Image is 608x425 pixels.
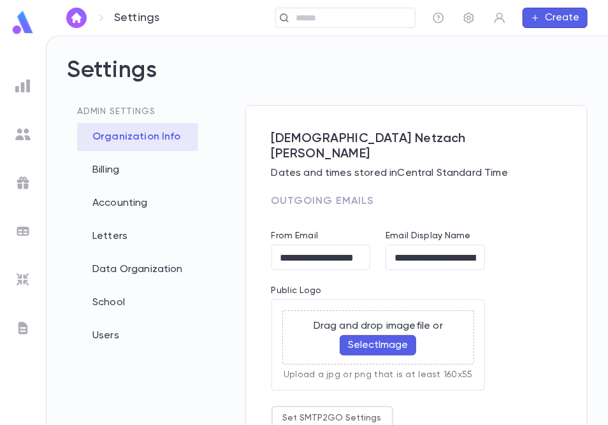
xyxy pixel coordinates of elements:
[314,320,443,333] p: Drag and drop image file or
[69,13,84,23] img: home_white.a664292cf8c1dea59945f0da9f25487c.svg
[77,289,198,317] div: School
[77,322,198,350] div: Users
[271,167,561,180] p: Dates and times stored in Central Standard Time
[77,107,156,116] span: Admin Settings
[271,231,318,241] label: From Email
[15,127,31,142] img: students_grey.60c7aba0da46da39d6d829b817ac14fc.svg
[77,222,198,250] div: Letters
[15,321,31,336] img: letters_grey.7941b92b52307dd3b8a917253454ce1c.svg
[386,231,471,241] label: Email Display Name
[271,285,486,299] p: Public Logo
[10,10,36,35] img: logo
[271,131,561,162] span: [DEMOGRAPHIC_DATA] Netzach [PERSON_NAME]
[77,256,198,284] div: Data Organization
[340,335,416,356] button: SelectImage
[15,175,31,191] img: campaigns_grey.99e729a5f7ee94e3726e6486bddda8f1.svg
[271,196,373,206] span: Outgoing Emails
[77,156,198,184] div: Billing
[284,370,473,380] p: Upload a jpg or png that is at least 160x55
[523,8,588,28] button: Create
[67,57,588,105] h2: Settings
[77,123,198,151] div: Organization Info
[77,189,198,217] div: Accounting
[15,224,31,239] img: batches_grey.339ca447c9d9533ef1741baa751efc33.svg
[114,11,159,25] p: Settings
[15,272,31,287] img: imports_grey.530a8a0e642e233f2baf0ef88e8c9fcb.svg
[15,78,31,94] img: reports_grey.c525e4749d1bce6a11f5fe2a8de1b229.svg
